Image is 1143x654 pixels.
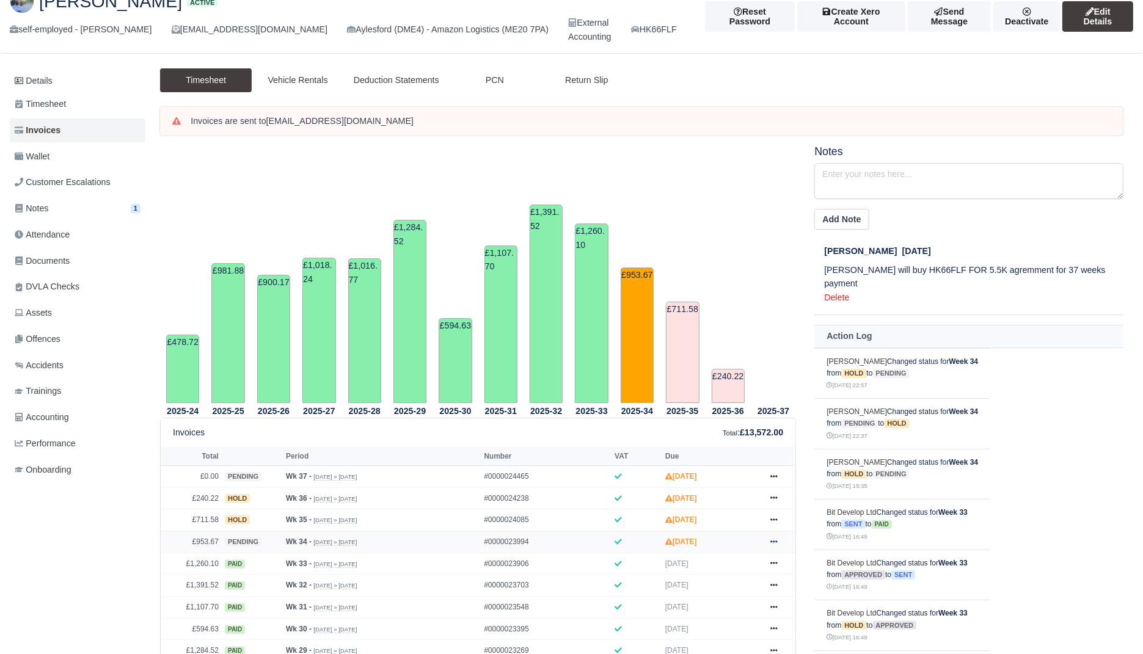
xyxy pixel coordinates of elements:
[15,254,70,268] span: Documents
[541,68,632,92] a: Return Slip
[841,369,866,378] span: hold
[10,354,145,377] a: Accidents
[484,245,517,404] td: £1,107.70
[10,70,145,92] a: Details
[313,495,357,503] small: [DATE] » [DATE]
[827,357,887,366] a: [PERSON_NAME]
[161,466,222,488] td: £0.00
[884,419,909,428] span: hold
[161,597,222,619] td: £1,107.70
[15,463,71,477] span: Onboarding
[841,419,878,428] span: pending
[439,318,472,403] td: £594.63
[814,145,1123,158] h5: Notes
[797,1,905,32] button: Create Xero Account
[225,581,245,590] span: paid
[665,559,688,568] span: [DATE]
[342,404,387,418] th: 2025-28
[993,1,1060,32] a: Deactivate
[481,531,612,553] td: #0000023994
[481,597,612,619] td: #0000023548
[949,407,978,416] strong: Week 34
[10,301,145,325] a: Assets
[191,115,1111,128] div: Invoices are sent to
[478,404,524,418] th: 2025-31
[286,559,312,568] strong: Wk 33 -
[814,209,869,230] button: Add Note
[10,275,145,299] a: DVLA Checks
[841,621,866,630] span: hold
[10,92,145,116] a: Timesheet
[481,487,612,509] td: #0000024238
[344,68,449,92] a: Deduction Statements
[15,280,79,294] span: DVLA Checks
[949,357,978,366] strong: Week 34
[827,458,887,467] a: [PERSON_NAME]
[15,150,49,164] span: Wallet
[615,404,660,418] th: 2025-34
[160,404,205,418] th: 2025-24
[286,494,312,503] strong: Wk 36 -
[10,405,145,429] a: Accounting
[665,515,697,524] strong: [DATE]
[827,583,867,590] small: [DATE] 16:49
[10,197,145,220] a: Notes 1
[665,472,697,481] strong: [DATE]
[827,382,867,388] small: [DATE] 22:57
[10,145,145,169] a: Wallet
[1082,595,1143,654] iframe: Chat Widget
[10,23,152,37] div: self-employed - [PERSON_NAME]
[266,116,414,126] strong: [EMAIL_ADDRESS][DOMAIN_NAME]
[161,618,222,640] td: £594.63
[568,16,611,44] div: External Accounting
[827,482,867,489] small: [DATE] 15:35
[15,97,66,111] span: Timesheet
[15,228,70,242] span: Attendance
[723,426,783,440] div: :
[827,407,887,416] a: [PERSON_NAME]
[10,379,145,403] a: Trainings
[161,487,222,509] td: £240.22
[296,404,341,418] th: 2025-27
[569,404,614,418] th: 2025-33
[10,432,145,456] a: Performance
[313,561,357,568] small: [DATE] » [DATE]
[873,369,910,378] span: pending
[15,332,60,346] span: Offences
[10,118,145,142] a: Invoices
[205,404,250,418] th: 2025-25
[252,68,343,92] a: Vehicle Rentals
[225,560,245,569] span: paid
[225,515,250,525] span: hold
[302,258,335,403] td: £1,018.24
[313,604,357,611] small: [DATE] » [DATE]
[662,447,759,465] th: Due
[530,205,563,403] td: £1,391.52
[286,581,312,589] strong: Wk 32 -
[938,508,968,517] strong: Week 33
[15,306,52,320] span: Assets
[286,603,312,611] strong: Wk 31 -
[705,1,795,32] button: Reset Password
[723,429,737,437] small: Total
[313,626,357,633] small: [DATE] » [DATE]
[575,223,608,403] td: £1,260.10
[225,494,250,503] span: hold
[824,263,1123,291] p: [PERSON_NAME] will buy HK66FLF FOR 5.5K agremment for 37 weeks payment
[949,458,978,467] strong: Week 34
[481,618,612,640] td: #0000023395
[621,267,654,404] td: £953.67
[161,531,222,553] td: £953.67
[665,581,688,589] span: [DATE]
[161,447,222,465] th: Total
[131,204,141,213] span: 1
[938,609,968,617] strong: Week 33
[225,472,261,481] span: pending
[347,23,549,37] div: Aylesford (DME4) - Amazon Logistics (ME20 7PA)
[225,603,245,612] span: paid
[841,570,885,580] span: approved
[225,625,245,634] span: paid
[393,220,426,403] td: £1,284.52
[706,404,751,418] th: 2025-36
[257,275,290,403] td: £900.17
